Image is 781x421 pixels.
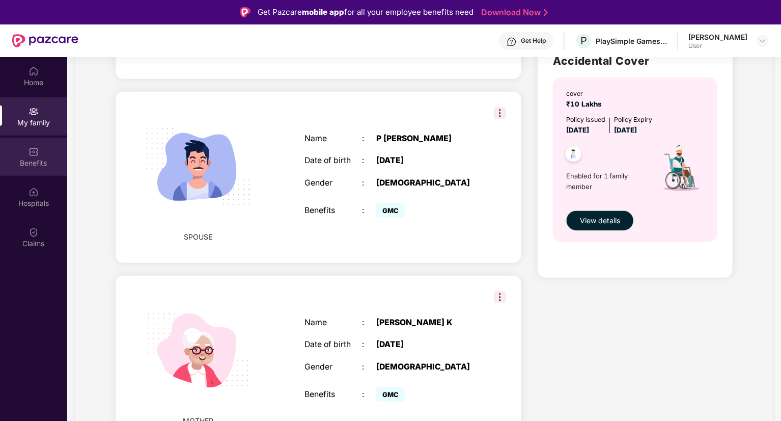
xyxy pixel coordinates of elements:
img: svg+xml;base64,PHN2ZyBpZD0iSG9tZSIgeG1sbnM9Imh0dHA6Ly93d3cudzMub3JnLzIwMDAvc3ZnIiB3aWR0aD0iMjAiIG... [29,66,39,76]
div: : [362,178,376,188]
img: svg+xml;base64,PHN2ZyB3aWR0aD0iMzIiIGhlaWdodD0iMzIiIHZpZXdCb3g9IjAgMCAzMiAzMiIgZmlsbD0ibm9uZSIgeG... [494,291,506,303]
img: icon [648,136,712,205]
img: svg+xml;base64,PHN2ZyB3aWR0aD0iMzIiIGhlaWdodD0iMzIiIHZpZXdCb3g9IjAgMCAzMiAzMiIgZmlsbD0ibm9uZSIgeG... [494,107,506,119]
img: New Pazcare Logo [12,34,78,47]
button: View details [566,210,634,231]
div: Gender [304,362,362,372]
div: : [362,390,376,400]
div: [PERSON_NAME] K [376,318,477,328]
div: Get Pazcare for all your employee benefits need [258,6,473,18]
span: P [580,35,587,47]
div: [PERSON_NAME] [688,32,747,42]
img: svg+xml;base64,PHN2ZyBpZD0iSGVscC0zMngzMiIgeG1sbnM9Imh0dHA6Ly93d3cudzMub3JnLzIwMDAvc3ZnIiB3aWR0aD... [507,37,517,47]
div: [DEMOGRAPHIC_DATA] [376,178,477,188]
div: Policy issued [566,115,605,124]
div: [DATE] [376,156,477,166]
span: SPOUSE [184,231,212,243]
div: Get Help [521,37,546,45]
div: Policy Expiry [614,115,652,124]
span: View details [580,215,620,226]
div: : [362,318,376,328]
div: Benefits [304,206,362,216]
img: svg+xml;base64,PHN2ZyBpZD0iSG9zcGl0YWxzIiB4bWxucz0iaHR0cDovL3d3dy53My5vcmcvMjAwMC9zdmciIHdpZHRoPS... [29,187,39,197]
span: Enabled for 1 family member [566,171,648,192]
img: svg+xml;base64,PHN2ZyBpZD0iQmVuZWZpdHMiIHhtbG5zPSJodHRwOi8vd3d3LnczLm9yZy8yMDAwL3N2ZyIgd2lkdGg9Ij... [29,147,39,157]
img: svg+xml;base64,PHN2ZyB4bWxucz0iaHR0cDovL3d3dy53My5vcmcvMjAwMC9zdmciIHdpZHRoPSI0OC45NDMiIGhlaWdodD... [561,143,586,168]
div: Name [304,134,362,144]
img: svg+xml;base64,PHN2ZyBpZD0iRHJvcGRvd24tMzJ4MzIiIHhtbG5zPSJodHRwOi8vd3d3LnczLm9yZy8yMDAwL3N2ZyIgd2... [759,37,767,45]
span: GMC [376,203,405,218]
div: : [362,362,376,372]
div: [DATE] [376,340,477,350]
div: Date of birth [304,156,362,166]
div: User [688,42,747,50]
span: ₹10 Lakhs [566,100,606,108]
div: cover [566,89,606,98]
img: svg+xml;base64,PHN2ZyB4bWxucz0iaHR0cDovL3d3dy53My5vcmcvMjAwMC9zdmciIHdpZHRoPSIyMjQiIGhlaWdodD0iMT... [133,102,263,231]
div: [DEMOGRAPHIC_DATA] [376,362,477,372]
img: svg+xml;base64,PHN2ZyBpZD0iQ2xhaW0iIHhtbG5zPSJodHRwOi8vd3d3LnczLm9yZy8yMDAwL3N2ZyIgd2lkdGg9IjIwIi... [29,227,39,238]
div: Benefits [304,390,362,400]
span: [DATE] [614,126,637,134]
div: P [PERSON_NAME] [376,134,477,144]
span: GMC [376,387,405,402]
a: Download Now [481,7,545,18]
span: [DATE] [566,126,589,134]
div: : [362,156,376,166]
h2: Accidental Cover [553,52,717,69]
div: Date of birth [304,340,362,350]
div: : [362,134,376,144]
div: PlaySimple Games Private Limited [596,36,667,46]
div: : [362,206,376,216]
div: Gender [304,178,362,188]
img: svg+xml;base64,PHN2ZyB4bWxucz0iaHR0cDovL3d3dy53My5vcmcvMjAwMC9zdmciIHdpZHRoPSIyMjQiIGhlaWdodD0iMT... [133,286,263,415]
div: Name [304,318,362,328]
img: svg+xml;base64,PHN2ZyB3aWR0aD0iMjAiIGhlaWdodD0iMjAiIHZpZXdCb3g9IjAgMCAyMCAyMCIgZmlsbD0ibm9uZSIgeG... [29,107,39,117]
img: Logo [240,7,250,17]
div: : [362,340,376,350]
img: Stroke [544,7,548,18]
strong: mobile app [302,7,344,17]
